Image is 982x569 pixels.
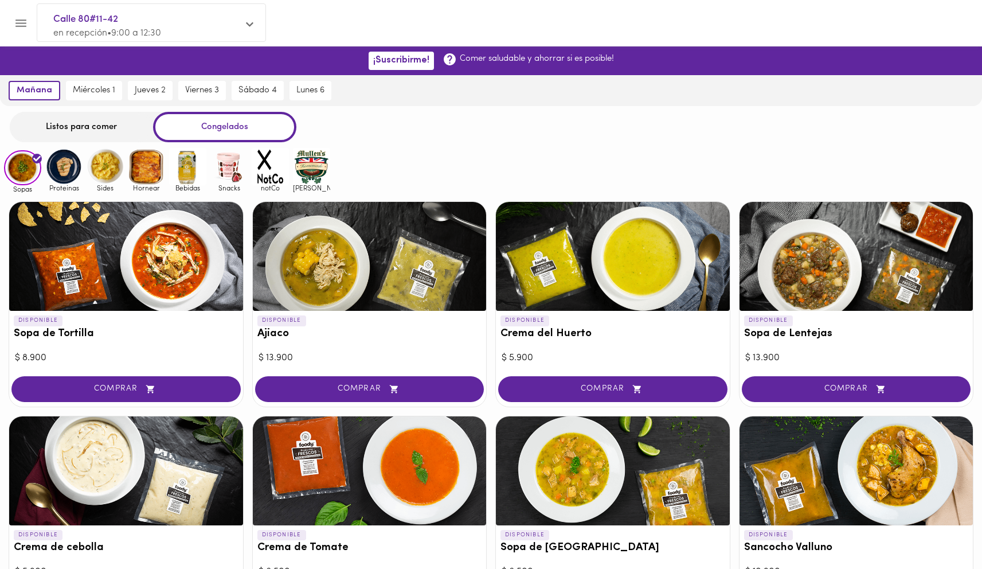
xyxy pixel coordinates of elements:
[11,376,241,402] button: COMPRAR
[745,352,968,365] div: $ 13.900
[252,148,289,185] img: notCo
[169,184,206,192] span: Bebidas
[10,112,153,142] div: Listos para comer
[9,202,243,311] div: Sopa de Tortilla
[26,384,226,394] span: COMPRAR
[293,148,330,185] img: mullens
[210,184,248,192] span: Snacks
[744,315,793,326] p: DISPONIBLE
[257,542,482,554] h3: Crema de Tomate
[128,184,165,192] span: Hornear
[9,81,60,100] button: mañana
[373,55,429,66] span: ¡Suscribirme!
[178,81,226,100] button: viernes 3
[496,202,730,311] div: Crema del Huerto
[73,85,115,96] span: miércoles 1
[500,328,725,340] h3: Crema del Huerto
[128,148,165,185] img: Hornear
[14,328,238,340] h3: Sopa de Tortilla
[369,52,434,69] button: ¡Suscribirme!
[257,315,306,326] p: DISPONIBLE
[45,148,83,185] img: Proteinas
[210,148,248,185] img: Snacks
[45,184,83,192] span: Proteinas
[253,202,487,311] div: Ajiaco
[500,530,549,540] p: DISPONIBLE
[496,416,730,525] div: Sopa de Mondongo
[257,328,482,340] h3: Ajiaco
[289,81,331,100] button: lunes 6
[512,384,713,394] span: COMPRAR
[14,315,62,326] p: DISPONIBLE
[135,85,166,96] span: jueves 2
[500,542,725,554] h3: Sopa de [GEOGRAPHIC_DATA]
[4,185,41,193] span: Sopas
[269,384,470,394] span: COMPRAR
[153,112,296,142] div: Congelados
[87,184,124,192] span: Sides
[87,148,124,185] img: Sides
[740,202,973,311] div: Sopa de Lentejas
[255,376,484,402] button: COMPRAR
[253,416,487,525] div: Crema de Tomate
[238,85,277,96] span: sábado 4
[185,85,219,96] span: viernes 3
[460,53,614,65] p: Comer saludable y ahorrar si es posible!
[744,530,793,540] p: DISPONIBLE
[742,376,971,402] button: COMPRAR
[252,184,289,192] span: notCo
[15,352,237,365] div: $ 8.900
[293,184,330,192] span: [PERSON_NAME]
[744,328,969,340] h3: Sopa de Lentejas
[4,150,41,186] img: Sopas
[7,9,35,37] button: Menu
[296,85,324,96] span: lunes 6
[14,542,238,554] h3: Crema de cebolla
[128,81,173,100] button: jueves 2
[66,81,122,100] button: miércoles 1
[53,12,238,27] span: Calle 80#11-42
[740,416,973,525] div: Sancocho Valluno
[53,29,161,38] span: en recepción • 9:00 a 12:30
[9,416,243,525] div: Crema de cebolla
[756,384,957,394] span: COMPRAR
[498,376,727,402] button: COMPRAR
[259,352,481,365] div: $ 13.900
[257,530,306,540] p: DISPONIBLE
[232,81,284,100] button: sábado 4
[17,85,52,96] span: mañana
[502,352,724,365] div: $ 5.900
[169,148,206,185] img: Bebidas
[500,315,549,326] p: DISPONIBLE
[14,530,62,540] p: DISPONIBLE
[744,542,969,554] h3: Sancocho Valluno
